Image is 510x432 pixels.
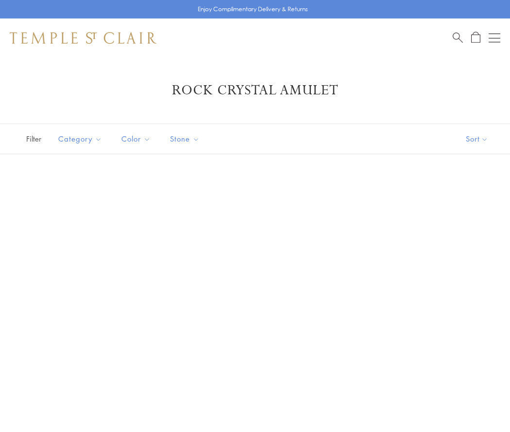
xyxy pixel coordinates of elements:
[163,128,207,150] button: Stone
[10,32,156,44] img: Temple St. Clair
[471,32,480,44] a: Open Shopping Bag
[165,133,207,145] span: Stone
[24,82,486,99] h1: Rock Crystal Amulet
[53,133,109,145] span: Category
[114,128,158,150] button: Color
[51,128,109,150] button: Category
[489,32,500,44] button: Open navigation
[117,133,158,145] span: Color
[444,124,510,154] button: Show sort by
[198,4,308,14] p: Enjoy Complimentary Delivery & Returns
[453,32,463,44] a: Search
